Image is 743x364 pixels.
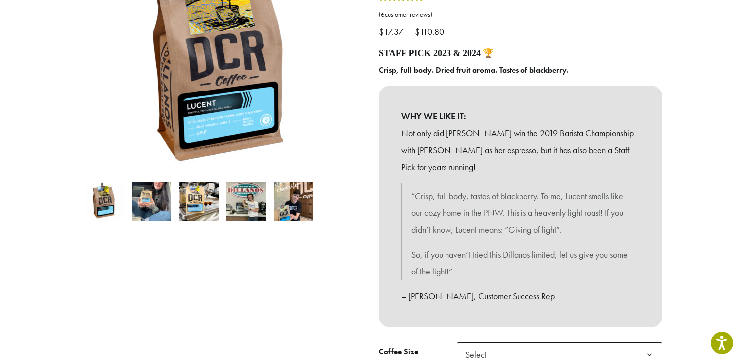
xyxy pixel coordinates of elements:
[274,182,313,221] img: Sams Favorite Dillanos Coffee
[401,288,640,305] p: – [PERSON_NAME], Customer Success Rep
[461,345,497,364] span: Select
[85,182,124,221] img: Lucent
[226,182,266,221] img: Tanner Burke picks Lucent 2021
[379,26,384,37] span: $
[381,10,385,19] span: 6
[179,182,219,221] img: Lucent - Image 3
[379,10,662,20] a: (6customer reviews)
[379,65,569,75] b: Crisp, full body. Dried fruit aroma. Tastes of blackberry.
[411,246,630,280] p: So, if you haven’t tried this Dillanos limited, let us give you some of the light!”
[379,48,662,59] h4: STAFF PICK 2023 & 2024 🏆
[379,345,457,359] label: Coffee Size
[401,108,640,125] b: WHY WE LIKE IT:
[415,26,420,37] span: $
[415,26,446,37] bdi: 110.80
[401,125,640,175] p: Not only did [PERSON_NAME] win the 2019 Barista Championship with [PERSON_NAME] as her espresso, ...
[411,188,630,238] p: “Crisp, full body, tastes of blackberry. To me, Lucent smells like our cozy home in the PNW. This...
[379,26,406,37] bdi: 17.37
[132,182,171,221] img: Lucent - Image 2
[408,26,413,37] span: –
